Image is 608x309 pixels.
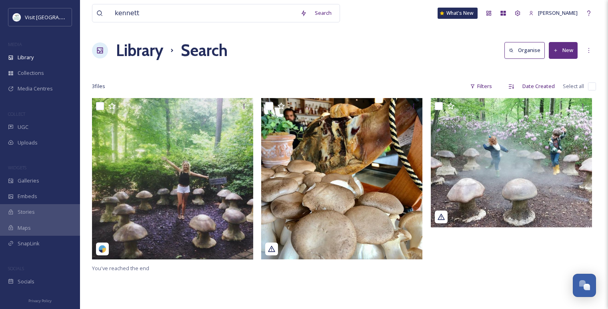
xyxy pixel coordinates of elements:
button: New [549,42,578,58]
span: Privacy Policy [28,298,52,303]
span: You've reached the end [92,265,149,272]
span: Visit [GEOGRAPHIC_DATA] [25,13,87,21]
button: Open Chat [573,274,596,297]
span: Select all [563,82,584,90]
img: download%20%281%29.jpeg [13,13,21,21]
div: Date Created [518,78,559,94]
span: 3 file s [92,82,105,90]
span: Library [18,54,34,61]
span: Socials [18,278,34,285]
div: Filters [466,78,496,94]
span: COLLECT [8,111,25,117]
span: [PERSON_NAME] [538,9,578,16]
span: Stories [18,208,35,216]
h1: Search [181,38,228,62]
span: Media Centres [18,85,53,92]
a: Privacy Policy [28,295,52,305]
span: SnapLink [18,240,40,247]
span: UGC [18,123,28,131]
img: snapsea-logo.png [98,245,106,253]
a: Organise [504,42,549,58]
span: MEDIA [8,41,22,47]
span: Uploads [18,139,38,146]
span: Galleries [18,177,39,185]
span: Maps [18,224,31,232]
img: palindromemama_03132025_1250032811778791656_1359032581.jpg [431,98,592,227]
img: xemmaelizabeth4x_04032025_777b88da-e0ac-a18e-acca-eee9cc24a8d7.jpg [92,98,253,259]
span: Embeds [18,193,37,200]
button: Organise [504,42,545,58]
a: Library [116,38,163,62]
input: Search your library [111,4,296,22]
span: WIDGETS [8,165,26,171]
img: snuffmillde_03132025_17880251651446322.jpg [261,98,422,259]
div: Search [311,5,336,21]
span: SOCIALS [8,265,24,271]
a: [PERSON_NAME] [525,5,582,21]
a: What's New [438,8,478,19]
span: Collections [18,69,44,77]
